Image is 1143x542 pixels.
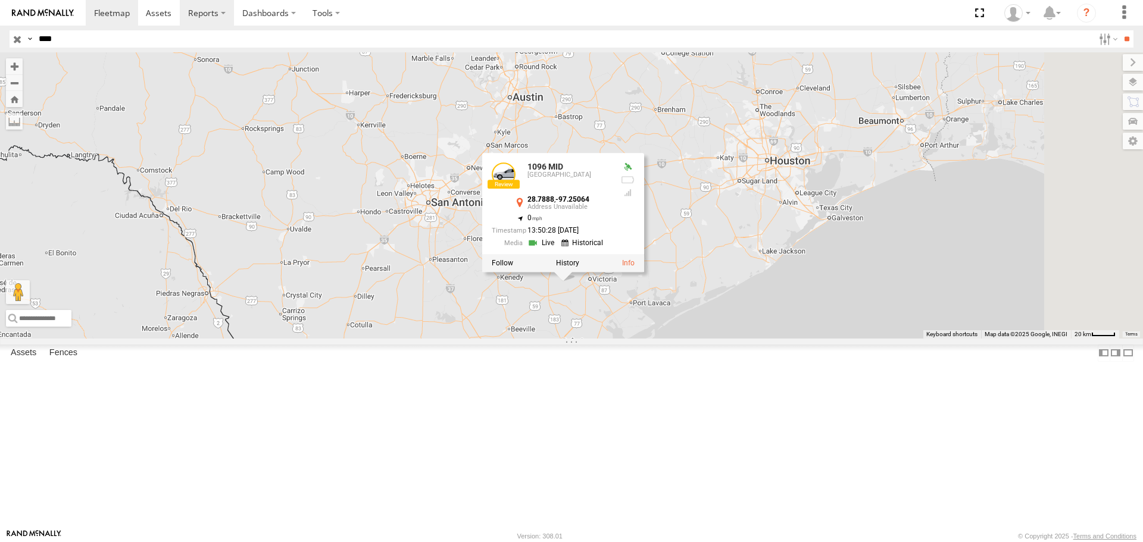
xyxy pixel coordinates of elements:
[5,345,42,362] label: Assets
[1110,344,1122,362] label: Dock Summary Table to the Right
[620,188,635,198] div: Last Event GSM Signal Strength
[6,113,23,130] label: Measure
[12,9,74,17] img: rand-logo.svg
[1018,532,1136,540] div: © Copyright 2025 -
[6,74,23,91] button: Zoom out
[6,91,23,107] button: Zoom Home
[620,162,635,172] div: Valid GPS Fix
[492,162,516,186] a: View Asset Details
[492,259,513,268] label: Realtime tracking of Asset
[556,259,579,268] label: View Asset History
[527,196,611,211] div: ,
[1098,344,1110,362] label: Dock Summary Table to the Left
[1073,532,1136,540] a: Terms and Conditions
[622,259,635,268] a: View Asset Details
[1125,331,1138,336] a: Terms (opens in new tab)
[926,330,978,339] button: Keyboard shortcuts
[527,195,554,203] strong: 28.7888
[527,237,558,249] a: View Live Media Streams
[1094,30,1120,48] label: Search Filter Options
[517,532,563,540] div: Version: 308.01
[1071,330,1119,339] button: Map Scale: 20 km per 37 pixels
[1077,4,1096,23] i: ?
[527,214,542,222] span: 0
[1000,4,1035,22] div: Randy Yohe
[6,58,23,74] button: Zoom in
[527,172,611,179] div: [GEOGRAPHIC_DATA]
[1123,133,1143,149] label: Map Settings
[25,30,35,48] label: Search Query
[43,345,83,362] label: Fences
[1075,331,1091,337] span: 20 km
[555,195,589,203] strong: -97.25064
[6,280,30,304] button: Drag Pegman onto the map to open Street View
[561,237,607,249] a: View Historical Media Streams
[527,162,563,171] a: 1096 MID
[620,176,635,185] div: No battery health information received from this device.
[7,530,61,542] a: Visit our Website
[985,331,1067,337] span: Map data ©2025 Google, INEGI
[492,227,611,235] div: Date/time of location update
[1122,344,1134,362] label: Hide Summary Table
